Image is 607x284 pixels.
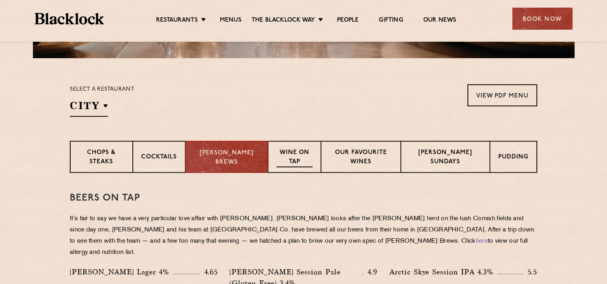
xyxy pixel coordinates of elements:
[276,148,312,167] p: Wine on Tap
[252,16,315,25] a: The Blacklock Way
[512,8,572,30] div: Book Now
[390,266,497,278] p: Arctic Skye Session IPA 4.3%
[35,13,104,24] img: BL_Textured_Logo-footer-cropped.svg
[467,84,537,106] a: View PDF Menu
[70,84,134,95] p: Select a restaurant
[423,16,457,25] a: Our News
[498,153,528,163] p: Pudding
[363,267,378,277] p: 4.9
[329,148,393,167] p: Our favourite wines
[156,16,198,25] a: Restaurants
[79,148,124,167] p: Chops & Steaks
[70,266,173,278] p: [PERSON_NAME] Lager 4%
[476,238,488,244] a: here
[70,193,537,203] h3: Beers on tap
[200,267,217,277] p: 4.65
[141,153,177,163] p: Cocktails
[220,16,242,25] a: Menus
[70,99,108,117] h2: City
[379,16,403,25] a: Gifting
[70,213,537,258] p: It’s fair to say we have a very particular love affair with [PERSON_NAME]. [PERSON_NAME] looks af...
[337,16,359,25] a: People
[409,148,481,167] p: [PERSON_NAME] Sundays
[194,149,260,167] p: [PERSON_NAME] Brews
[523,267,537,277] p: 5.5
